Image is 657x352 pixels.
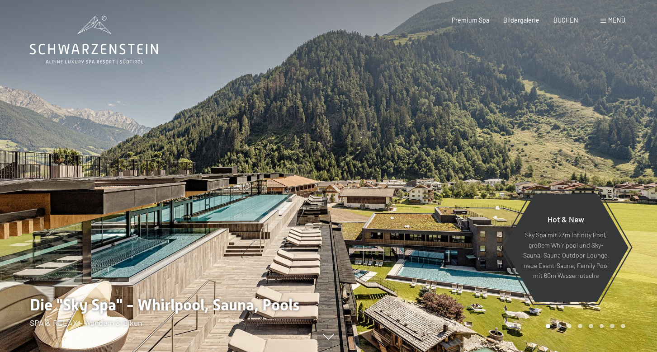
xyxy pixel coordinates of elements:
div: Carousel Page 3 [567,324,572,329]
span: Hot & New [548,214,584,224]
div: Carousel Page 5 [589,324,593,329]
div: Carousel Page 1 (Current Slide) [546,324,550,329]
span: Menü [608,16,625,24]
a: Bildergalerie [503,16,539,24]
a: BUCHEN [553,16,578,24]
div: Carousel Page 2 [557,324,561,329]
div: Carousel Page 6 [600,324,604,329]
p: Sky Spa mit 23m Infinity Pool, großem Whirlpool und Sky-Sauna, Sauna Outdoor Lounge, neue Event-S... [523,230,609,281]
a: Premium Spa [452,16,489,24]
div: Carousel Page 4 [578,324,582,329]
a: Hot & New Sky Spa mit 23m Infinity Pool, großem Whirlpool und Sky-Sauna, Sauna Outdoor Lounge, ne... [503,193,629,302]
div: Carousel Page 7 [610,324,614,329]
div: Carousel Pagination [543,324,625,329]
div: Carousel Page 8 [621,324,625,329]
